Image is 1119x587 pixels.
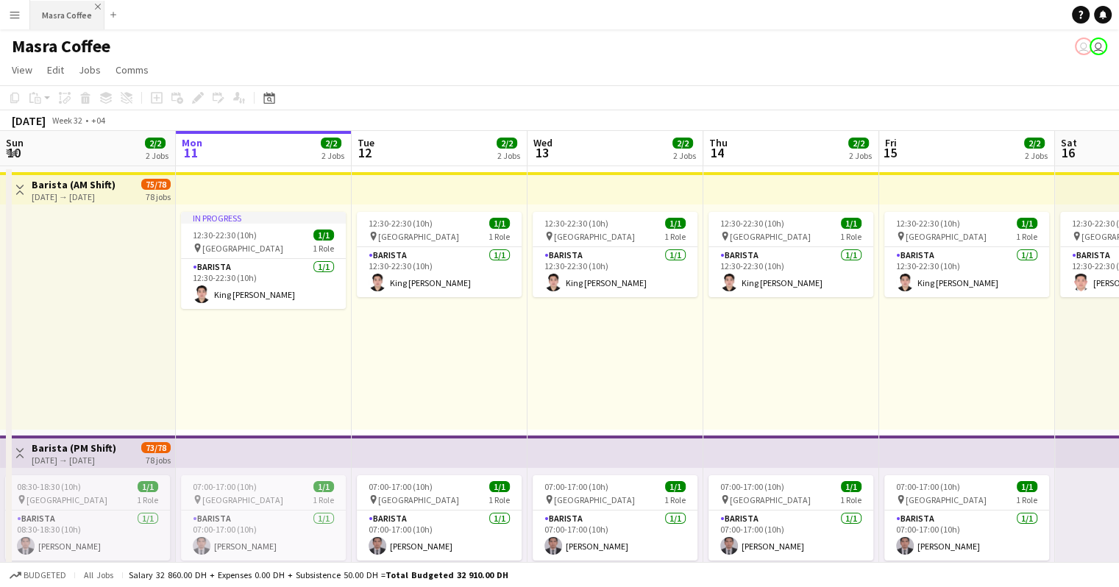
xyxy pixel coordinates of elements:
h3: Barista (AM Shift) [32,178,116,191]
div: 07:00-17:00 (10h)1/1 [GEOGRAPHIC_DATA]1 RoleBarista1/107:00-17:00 (10h)[PERSON_NAME] [884,475,1049,561]
span: [GEOGRAPHIC_DATA] [554,231,635,242]
span: 2/2 [321,138,341,149]
span: 13 [531,144,553,161]
span: All jobs [81,569,116,580]
span: Mon [182,136,202,149]
span: 07:00-17:00 (10h) [369,481,433,492]
div: 07:00-17:00 (10h)1/1 [GEOGRAPHIC_DATA]1 RoleBarista1/107:00-17:00 (10h)[PERSON_NAME] [181,475,346,561]
app-card-role: Barista1/112:30-22:30 (10h)King [PERSON_NAME] [181,259,346,309]
span: [GEOGRAPHIC_DATA] [730,231,811,242]
span: 1/1 [841,218,862,229]
span: 07:00-17:00 (10h) [720,481,784,492]
span: 12:30-22:30 (10h) [193,230,257,241]
app-card-role: Barista1/112:30-22:30 (10h)King [PERSON_NAME] [533,247,697,297]
a: Comms [110,60,154,79]
app-job-card: 12:30-22:30 (10h)1/1 [GEOGRAPHIC_DATA]1 RoleBarista1/112:30-22:30 (10h)King [PERSON_NAME] [533,212,697,297]
span: 1/1 [138,481,158,492]
h3: Barista (PM Shift) [32,441,116,455]
span: 1/1 [665,218,686,229]
span: 75/78 [141,179,171,190]
span: 12:30-22:30 (10h) [720,218,784,229]
span: 1 Role [1016,494,1037,505]
span: Edit [47,63,64,77]
span: [GEOGRAPHIC_DATA] [378,231,459,242]
span: 10 [4,144,24,161]
span: 07:00-17:00 (10h) [193,481,257,492]
div: 78 jobs [146,453,171,466]
span: 16 [1059,144,1077,161]
app-job-card: 08:30-18:30 (10h)1/1 [GEOGRAPHIC_DATA]1 RoleBarista1/108:30-18:30 (10h)[PERSON_NAME] [5,475,170,561]
span: 1/1 [841,481,862,492]
div: [DATE] [12,113,46,128]
div: [DATE] → [DATE] [32,191,116,202]
app-card-role: Barista1/107:00-17:00 (10h)[PERSON_NAME] [708,510,873,561]
span: 07:00-17:00 (10h) [544,481,608,492]
span: 1 Role [489,231,510,242]
span: 1 Role [1016,231,1037,242]
span: 1 Role [840,494,862,505]
app-card-role: Barista1/112:30-22:30 (10h)King [PERSON_NAME] [357,247,522,297]
span: 12:30-22:30 (10h) [544,218,608,229]
app-card-role: Barista1/107:00-17:00 (10h)[PERSON_NAME] [357,510,522,561]
button: Masra Coffee [30,1,104,29]
span: Sun [6,136,24,149]
div: 07:00-17:00 (10h)1/1 [GEOGRAPHIC_DATA]1 RoleBarista1/107:00-17:00 (10h)[PERSON_NAME] [357,475,522,561]
app-job-card: 12:30-22:30 (10h)1/1 [GEOGRAPHIC_DATA]1 RoleBarista1/112:30-22:30 (10h)King [PERSON_NAME] [357,212,522,297]
span: 1/1 [313,481,334,492]
span: 1/1 [489,481,510,492]
span: [GEOGRAPHIC_DATA] [730,494,811,505]
span: 1/1 [1017,218,1037,229]
span: Jobs [79,63,101,77]
div: 2 Jobs [1025,150,1048,161]
span: Fri [885,136,897,149]
span: 1 Role [489,494,510,505]
span: 2/2 [672,138,693,149]
app-card-role: Barista1/107:00-17:00 (10h)[PERSON_NAME] [181,510,346,561]
span: Thu [709,136,728,149]
span: 1 Role [840,231,862,242]
span: 2/2 [145,138,166,149]
span: [GEOGRAPHIC_DATA] [202,243,283,254]
span: 12 [355,144,374,161]
span: Week 32 [49,115,85,126]
span: Wed [533,136,553,149]
span: Sat [1061,136,1077,149]
h1: Masra Coffee [12,35,110,57]
div: 2 Jobs [322,150,344,161]
span: 1 Role [313,243,334,254]
span: 15 [883,144,897,161]
div: [DATE] → [DATE] [32,455,116,466]
span: [GEOGRAPHIC_DATA] [906,494,987,505]
span: 1/1 [489,218,510,229]
div: 07:00-17:00 (10h)1/1 [GEOGRAPHIC_DATA]1 RoleBarista1/107:00-17:00 (10h)[PERSON_NAME] [533,475,697,561]
a: View [6,60,38,79]
span: [GEOGRAPHIC_DATA] [906,231,987,242]
span: [GEOGRAPHIC_DATA] [202,494,283,505]
span: Tue [358,136,374,149]
span: Budgeted [24,570,66,580]
span: 2/2 [497,138,517,149]
app-job-card: 12:30-22:30 (10h)1/1 [GEOGRAPHIC_DATA]1 RoleBarista1/112:30-22:30 (10h)King [PERSON_NAME] [708,212,873,297]
span: 1/1 [665,481,686,492]
span: 1 Role [137,494,158,505]
app-job-card: In progress12:30-22:30 (10h)1/1 [GEOGRAPHIC_DATA]1 RoleBarista1/112:30-22:30 (10h)King [PERSON_NAME] [181,212,346,309]
span: 08:30-18:30 (10h) [17,481,81,492]
app-user-avatar: Venus Joson [1090,38,1107,55]
span: 12:30-22:30 (10h) [896,218,960,229]
app-job-card: 07:00-17:00 (10h)1/1 [GEOGRAPHIC_DATA]1 RoleBarista1/107:00-17:00 (10h)[PERSON_NAME] [708,475,873,561]
a: Edit [41,60,70,79]
div: In progress [181,212,346,224]
span: [GEOGRAPHIC_DATA] [554,494,635,505]
span: 1 Role [664,231,686,242]
span: 07:00-17:00 (10h) [896,481,960,492]
app-card-role: Barista1/112:30-22:30 (10h)King [PERSON_NAME] [708,247,873,297]
span: View [12,63,32,77]
div: 12:30-22:30 (10h)1/1 [GEOGRAPHIC_DATA]1 RoleBarista1/112:30-22:30 (10h)King [PERSON_NAME] [884,212,1049,297]
button: Budgeted [7,567,68,583]
span: [GEOGRAPHIC_DATA] [378,494,459,505]
span: 1 Role [313,494,334,505]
